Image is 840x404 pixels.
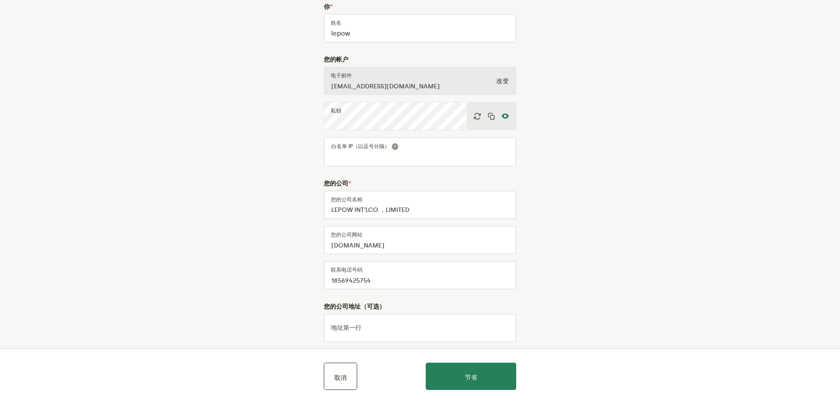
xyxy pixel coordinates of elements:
input: 您的公司网站 [324,226,516,254]
font: 您的公司网站 [331,232,362,238]
font: 电子邮件 [331,73,352,79]
input: 联系电话号码 [324,261,516,289]
font: 地址第一行 [331,324,362,331]
font: 节省 [465,374,477,381]
font: 姓名 [331,20,341,26]
font: 您的公司 [324,180,348,187]
font: 你 [324,3,330,11]
input: 姓名 [324,14,516,42]
input: 您的公司名称 [324,191,516,219]
font: 您的公司名称 [331,197,362,203]
font: 私钥 [331,108,341,114]
font: 联系电话号码 [331,267,362,273]
font: 您的公司地址（可选） [324,303,385,310]
button: 节省 [426,363,516,390]
font: 白名单 IP（以逗号分隔） [331,143,390,149]
button: 改变 [489,77,509,85]
button: 取消 [324,363,357,390]
font: 取消 [334,374,347,382]
input: 地址第一行 [324,314,516,342]
input: 电子邮件 [324,67,516,95]
font: 您的帐户 [324,56,348,63]
font: 改变 [496,77,509,85]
